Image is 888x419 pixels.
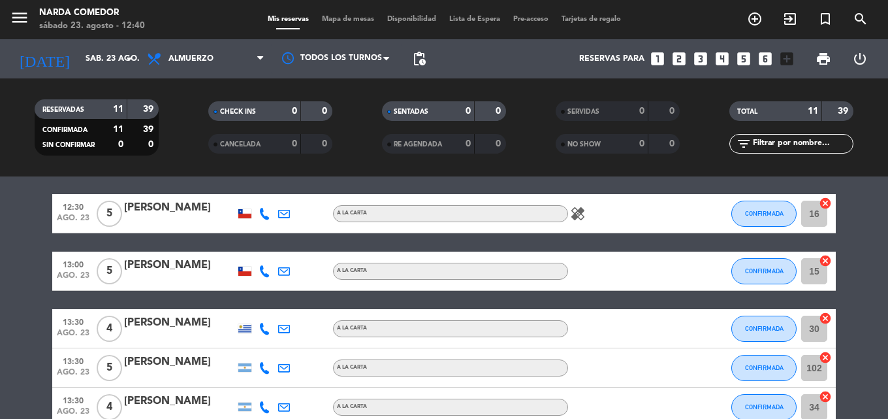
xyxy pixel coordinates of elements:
strong: 0 [118,140,123,149]
strong: 0 [148,140,156,149]
span: CONFIRMADA [745,267,784,275]
i: healing [570,206,586,222]
i: add_circle_outline [747,11,763,27]
strong: 0 [322,139,330,148]
span: RESERVADAS [42,107,84,113]
span: CONFIRMADA [745,325,784,332]
span: CONFIRMADA [745,210,784,217]
span: SERVIDAS [567,109,599,115]
strong: 0 [669,139,677,148]
span: 5 [97,201,122,227]
i: arrow_drop_down [121,51,137,67]
span: RE AGENDADA [394,141,442,148]
i: looks_3 [692,50,709,67]
span: ago. 23 [57,368,89,383]
button: CONFIRMADA [731,355,797,381]
span: A LA CARTA [337,404,367,409]
i: cancel [819,312,832,325]
span: TOTAL [737,109,757,115]
strong: 11 [113,125,123,134]
span: SENTADAS [394,109,428,115]
strong: 0 [466,139,471,148]
div: [PERSON_NAME] [124,257,235,274]
strong: 0 [322,107,330,116]
i: menu [10,8,29,27]
i: looks_two [671,50,688,67]
strong: 0 [466,107,471,116]
button: CONFIRMADA [731,201,797,227]
span: Mis reservas [261,16,315,23]
strong: 0 [496,107,503,116]
strong: 11 [808,107,818,116]
span: CANCELADA [220,141,261,148]
span: Tarjetas de regalo [555,16,627,23]
strong: 11 [113,105,123,114]
button: CONFIRMADA [731,316,797,342]
span: 13:00 [57,256,89,271]
div: [PERSON_NAME] [124,393,235,410]
div: [PERSON_NAME] [124,354,235,371]
div: sábado 23. agosto - 12:40 [39,20,145,33]
strong: 0 [639,139,644,148]
strong: 0 [639,107,644,116]
span: 5 [97,355,122,381]
i: search [853,11,868,27]
i: looks_4 [714,50,731,67]
i: cancel [819,254,832,267]
strong: 0 [292,107,297,116]
span: 5 [97,258,122,284]
i: power_settings_new [852,51,868,67]
div: [PERSON_NAME] [124,314,235,331]
span: print [816,51,831,67]
span: A LA CARTA [337,365,367,370]
span: A LA CARTA [337,326,367,331]
i: [DATE] [10,44,79,73]
span: Mapa de mesas [315,16,381,23]
span: A LA CARTA [337,268,367,273]
div: Narda Comedor [39,7,145,20]
i: cancel [819,197,832,210]
strong: 39 [838,107,851,116]
span: 13:30 [57,314,89,329]
span: ago. 23 [57,329,89,344]
span: Pre-acceso [507,16,555,23]
span: CHECK INS [220,109,256,115]
button: menu [10,8,29,32]
i: cancel [819,351,832,364]
span: ago. 23 [57,271,89,286]
i: looks_one [649,50,666,67]
span: 12:30 [57,199,89,214]
i: turned_in_not [817,11,833,27]
span: A LA CARTA [337,210,367,216]
span: pending_actions [411,51,427,67]
div: [PERSON_NAME] [124,199,235,216]
div: LOG OUT [842,39,878,78]
i: filter_list [736,136,752,152]
span: 13:30 [57,392,89,407]
strong: 39 [143,105,156,114]
input: Filtrar por nombre... [752,137,853,151]
span: Almuerzo [168,54,214,63]
i: cancel [819,390,832,403]
i: exit_to_app [782,11,798,27]
span: 13:30 [57,353,89,368]
strong: 0 [292,139,297,148]
span: ago. 23 [57,214,89,229]
button: CONFIRMADA [731,258,797,284]
span: CONFIRMADA [745,364,784,371]
span: SIN CONFIRMAR [42,142,95,148]
span: Disponibilidad [381,16,443,23]
span: Reservas para [579,54,644,63]
strong: 0 [496,139,503,148]
span: NO SHOW [567,141,601,148]
span: 4 [97,316,122,342]
i: add_box [778,50,795,67]
span: CONFIRMADA [745,403,784,411]
strong: 0 [669,107,677,116]
i: looks_5 [735,50,752,67]
span: CONFIRMADA [42,127,87,133]
span: Lista de Espera [443,16,507,23]
strong: 39 [143,125,156,134]
i: looks_6 [757,50,774,67]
